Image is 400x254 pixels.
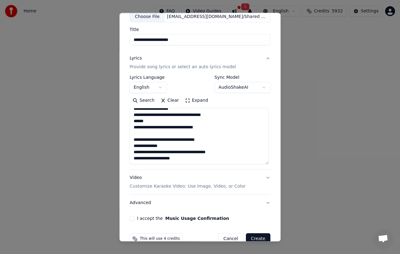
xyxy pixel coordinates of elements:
[158,96,182,106] button: Clear
[165,14,270,20] div: [EMAIL_ADDRESS][DOMAIN_NAME]/Shared drives/Sing King G Drive/Filemaker/CPT_Tracks/New Content/105...
[130,75,167,80] label: Lyrics Language
[130,175,246,190] div: Video
[130,96,158,106] button: Search
[130,170,270,195] button: VideoCustomize Karaoke Video: Use Image, Video, or Color
[137,216,229,221] label: I accept the
[130,184,246,190] p: Customize Karaoke Video: Use Image, Video, or Color
[215,75,270,80] label: Sync Model
[130,51,270,75] button: LyricsProvide song lyrics or select an auto lyrics model
[218,234,243,245] button: Cancel
[140,237,180,242] span: This will use 4 credits
[130,11,165,22] div: Choose File
[165,216,229,221] button: I accept the
[130,56,142,62] div: Lyrics
[130,64,236,70] p: Provide song lyrics or select an auto lyrics model
[246,234,270,245] button: Create
[130,195,270,211] button: Advanced
[130,75,270,170] div: LyricsProvide song lyrics or select an auto lyrics model
[130,28,270,32] label: Title
[182,96,211,106] button: Expand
